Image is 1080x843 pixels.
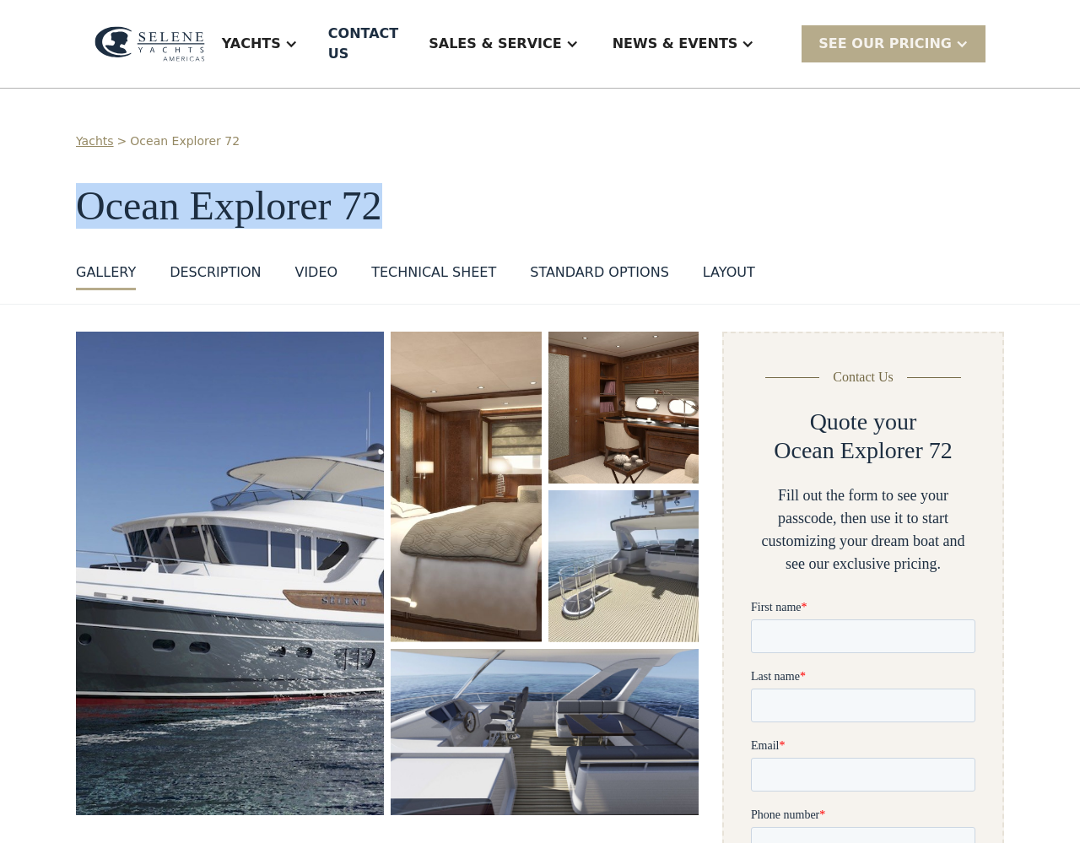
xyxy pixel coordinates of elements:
div: News & EVENTS [596,10,772,78]
div: Yachts [205,10,315,78]
div: Fill out the form to see your passcode, then use it to start customizing your dream boat and see ... [751,484,975,576]
input: I want to subscribe to your Newsletter.Unsubscribe any time by clicking the link at the bottom of... [4,769,14,779]
span: We respect your time - only the good stuff, never spam. [2,648,199,678]
div: Technical sheet [371,262,496,283]
strong: Yes, I'd like to receive SMS updates. [4,701,155,729]
a: open lightbox [391,332,542,642]
strong: I want to subscribe to your Newsletter. [4,769,154,797]
h2: Quote your [810,408,917,436]
span: Tick the box below to receive occasional updates, exclusive offers, and VIP access via text message. [2,592,220,637]
a: open lightbox [76,332,384,815]
div: Sales & Service [429,34,561,54]
span: Unsubscribe any time by clicking the link at the bottom of any message [4,769,219,812]
div: SEE Our Pricing [802,25,985,62]
div: Sales & Service [412,10,595,78]
input: Yes, I'd like to receive SMS updates.Reply STOP to unsubscribe at any time. [4,701,14,711]
a: Ocean Explorer 72 [130,132,240,150]
div: layout [703,262,755,283]
h2: Ocean Explorer 72 [774,436,952,465]
div: GALLERY [76,262,136,283]
div: standard options [530,262,669,283]
a: VIDEO [294,262,337,290]
a: Technical sheet [371,262,496,290]
div: Yachts [222,34,281,54]
span: Reply STOP to unsubscribe at any time. [4,701,209,744]
a: standard options [530,262,669,290]
a: layout [703,262,755,290]
h1: Ocean Explorer 72 [76,184,1004,229]
a: open lightbox [391,649,699,815]
div: News & EVENTS [613,34,738,54]
div: Contact US [328,24,398,64]
a: GALLERY [76,262,136,290]
div: Contact Us [833,367,894,387]
div: SEE Our Pricing [818,34,952,54]
div: VIDEO [294,262,337,283]
a: open lightbox [548,490,699,642]
div: DESCRIPTION [170,262,261,283]
a: open lightbox [548,332,699,484]
a: DESCRIPTION [170,262,261,290]
a: Yachts [76,132,114,150]
img: logo [94,26,205,62]
div: > [117,132,127,150]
